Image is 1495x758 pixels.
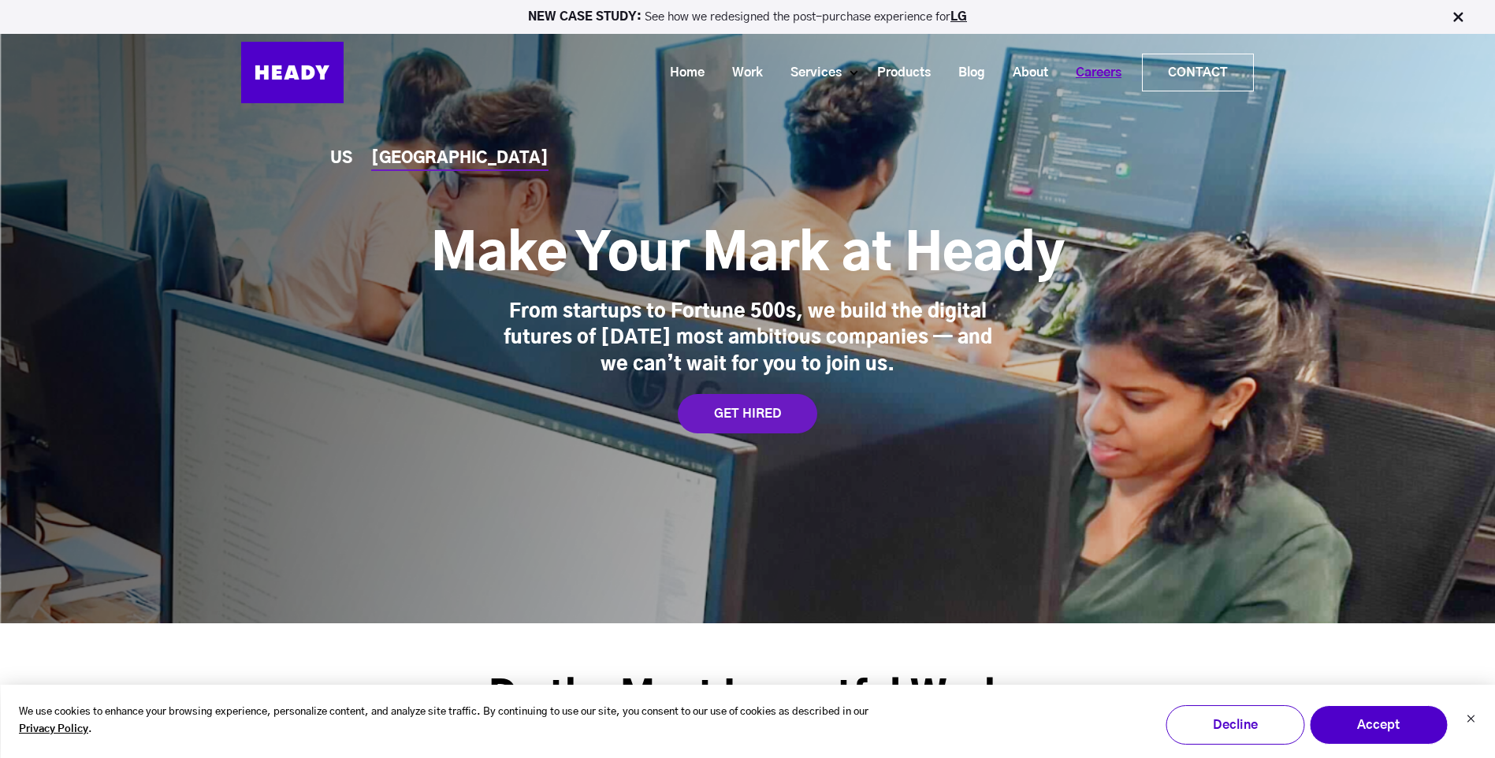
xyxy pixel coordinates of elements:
[19,704,878,740] p: We use cookies to enhance your browsing experience, personalize content, and analyze site traffic...
[1450,9,1466,25] img: Close Bar
[19,721,88,739] a: Privacy Policy
[7,11,1488,23] p: See how we redesigned the post-purchase experience for
[857,58,939,87] a: Products
[1166,705,1304,745] button: Decline
[431,224,1065,287] h1: Make Your Mark at Heady
[528,11,645,23] strong: NEW CASE STUDY:
[771,58,850,87] a: Services
[1143,54,1253,91] a: Contact
[950,11,967,23] a: LG
[359,54,1254,91] div: Navigation Menu
[1466,712,1475,729] button: Dismiss cookie banner
[330,150,352,167] a: US
[371,150,549,167] a: [GEOGRAPHIC_DATA]
[993,58,1056,87] a: About
[241,42,344,103] img: Heady_Logo_Web-01 (1)
[1056,58,1129,87] a: Careers
[712,58,771,87] a: Work
[1309,705,1448,745] button: Accept
[678,394,817,433] a: GET HIRED
[939,58,993,87] a: Blog
[650,58,712,87] a: Home
[504,299,992,379] div: From startups to Fortune 500s, we build the digital futures of [DATE] most ambitious companies — ...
